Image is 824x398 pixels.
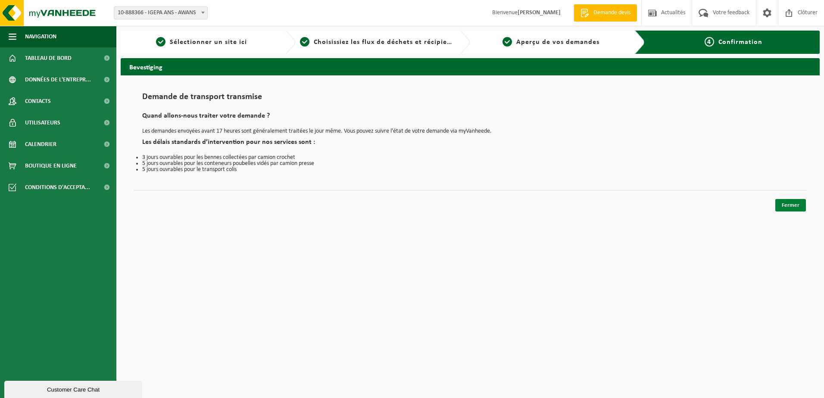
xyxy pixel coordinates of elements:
iframe: chat widget [4,379,144,398]
span: Tableau de bord [25,47,72,69]
a: 1Sélectionner un site ici [125,37,278,47]
span: Données de l'entrepr... [25,69,91,90]
h2: Quand allons-nous traiter votre demande ? [142,112,798,124]
h2: Bevestiging [121,58,820,75]
span: Contacts [25,90,51,112]
span: 1 [156,37,165,47]
li: 3 jours ouvrables pour les bennes collectées par camion crochet [142,155,798,161]
span: Demande devis [591,9,633,17]
span: Calendrier [25,134,56,155]
span: Navigation [25,26,56,47]
span: Choisissiez les flux de déchets et récipients [314,39,457,46]
span: Utilisateurs [25,112,60,134]
strong: [PERSON_NAME] [518,9,561,16]
span: 10-888366 - IGEPA ANS - AWANS [114,7,207,19]
span: 3 [503,37,512,47]
li: 5 jours ouvrables pour les conteneurs poubelles vidés par camion presse [142,161,798,167]
a: Fermer [775,199,806,211]
a: 2Choisissiez les flux de déchets et récipients [300,37,453,47]
span: Sélectionner un site ici [170,39,247,46]
span: Conditions d'accepta... [25,177,90,198]
li: 5 jours ouvrables pour le transport colis [142,167,798,173]
p: Les demandes envoyées avant 17 heures sont généralement traitées le jour même. Vous pouvez suivre... [142,128,798,134]
a: Demande devis [574,4,637,22]
a: 3Aperçu de vos demandes [474,37,628,47]
span: 4 [705,37,714,47]
span: Boutique en ligne [25,155,77,177]
span: Confirmation [718,39,762,46]
h2: Les délais standards d’intervention pour nos services sont : [142,139,798,150]
span: Aperçu de vos demandes [516,39,599,46]
span: 2 [300,37,309,47]
h1: Demande de transport transmise [142,93,798,106]
span: 10-888366 - IGEPA ANS - AWANS [114,6,208,19]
